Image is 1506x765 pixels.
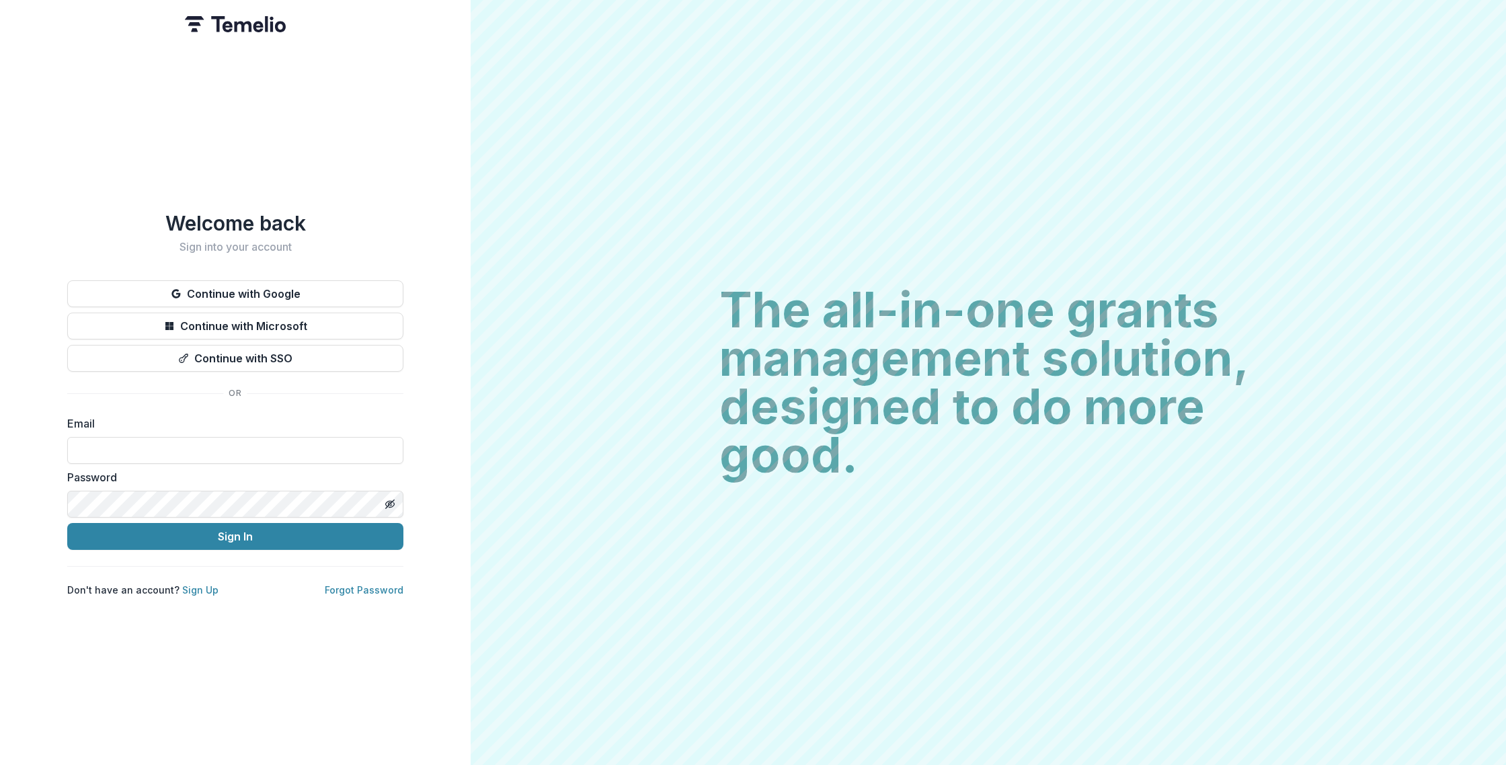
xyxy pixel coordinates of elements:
[185,16,286,32] img: Temelio
[67,415,395,432] label: Email
[67,469,395,485] label: Password
[67,523,403,550] button: Sign In
[67,583,219,597] p: Don't have an account?
[67,345,403,372] button: Continue with SSO
[379,493,401,515] button: Toggle password visibility
[67,211,403,235] h1: Welcome back
[325,584,403,596] a: Forgot Password
[67,241,403,253] h2: Sign into your account
[67,313,403,339] button: Continue with Microsoft
[182,584,219,596] a: Sign Up
[67,280,403,307] button: Continue with Google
